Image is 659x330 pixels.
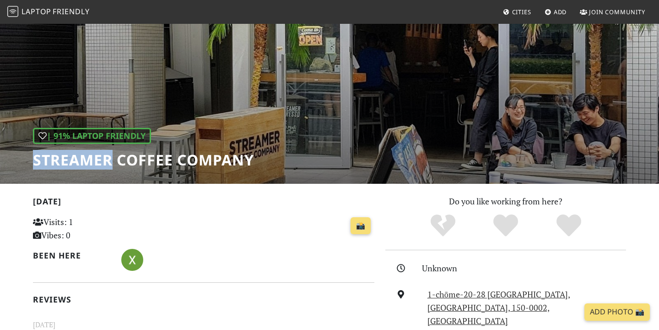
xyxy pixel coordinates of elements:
[22,6,51,16] span: Laptop
[576,4,649,20] a: Join Community
[512,8,531,16] span: Cities
[554,8,567,16] span: Add
[541,4,571,20] a: Add
[537,213,600,238] div: Definitely!
[385,195,626,208] p: Do you like working from here?
[474,213,537,238] div: Yes
[33,295,374,304] h2: Reviews
[351,217,371,235] a: 📸
[33,215,140,242] p: Visits: 1 Vibes: 0
[33,197,374,210] h2: [DATE]
[53,6,89,16] span: Friendly
[33,251,110,260] h2: Been here
[33,151,254,169] h1: Streamer Coffee Company
[7,6,18,17] img: LaptopFriendly
[499,4,535,20] a: Cities
[411,213,475,238] div: No
[422,262,632,275] div: Unknown
[7,4,90,20] a: LaptopFriendly LaptopFriendly
[121,253,143,264] span: Xue Xie
[121,249,143,271] img: 3758-xue.jpg
[589,8,645,16] span: Join Community
[33,128,151,144] div: | 91% Laptop Friendly
[427,289,570,326] a: 1-chōme-20-28 [GEOGRAPHIC_DATA], [GEOGRAPHIC_DATA], 150-0002, [GEOGRAPHIC_DATA]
